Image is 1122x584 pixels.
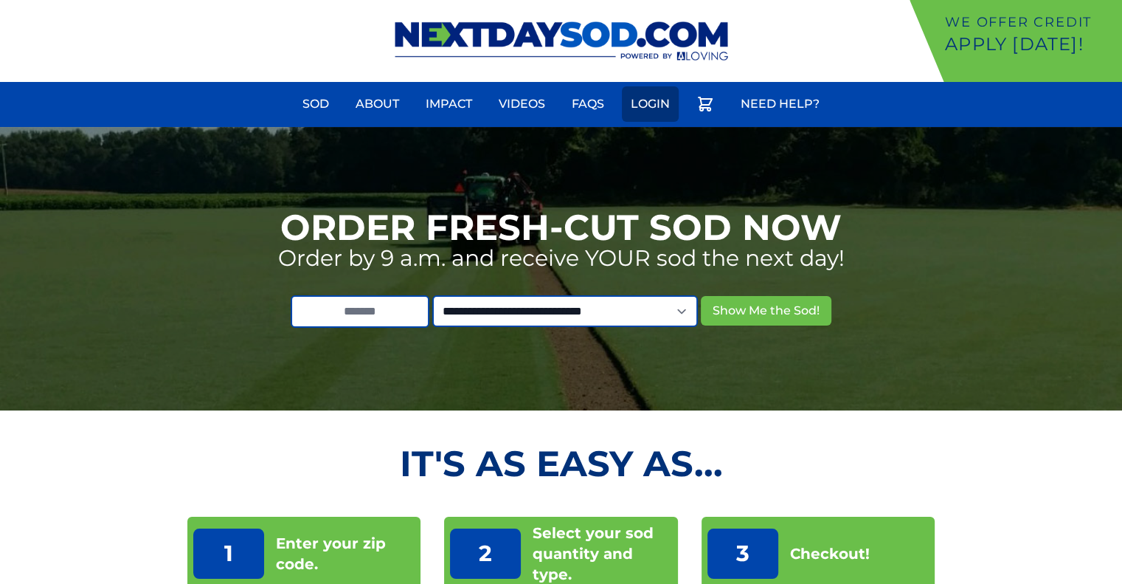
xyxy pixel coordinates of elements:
[732,86,828,122] a: Need Help?
[193,529,264,579] p: 1
[450,529,521,579] p: 2
[790,543,870,564] p: Checkout!
[945,32,1116,56] p: Apply [DATE]!
[417,86,481,122] a: Impact
[276,533,415,574] p: Enter your zip code.
[278,245,845,272] p: Order by 9 a.m. and receive YOUR sod the next day!
[280,210,842,245] h1: Order Fresh-Cut Sod Now
[707,529,778,579] p: 3
[294,86,338,122] a: Sod
[701,296,831,326] button: Show Me the Sod!
[622,86,679,122] a: Login
[490,86,554,122] a: Videos
[347,86,408,122] a: About
[187,446,935,481] h2: It's as Easy As...
[945,12,1116,32] p: We offer Credit
[563,86,613,122] a: FAQs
